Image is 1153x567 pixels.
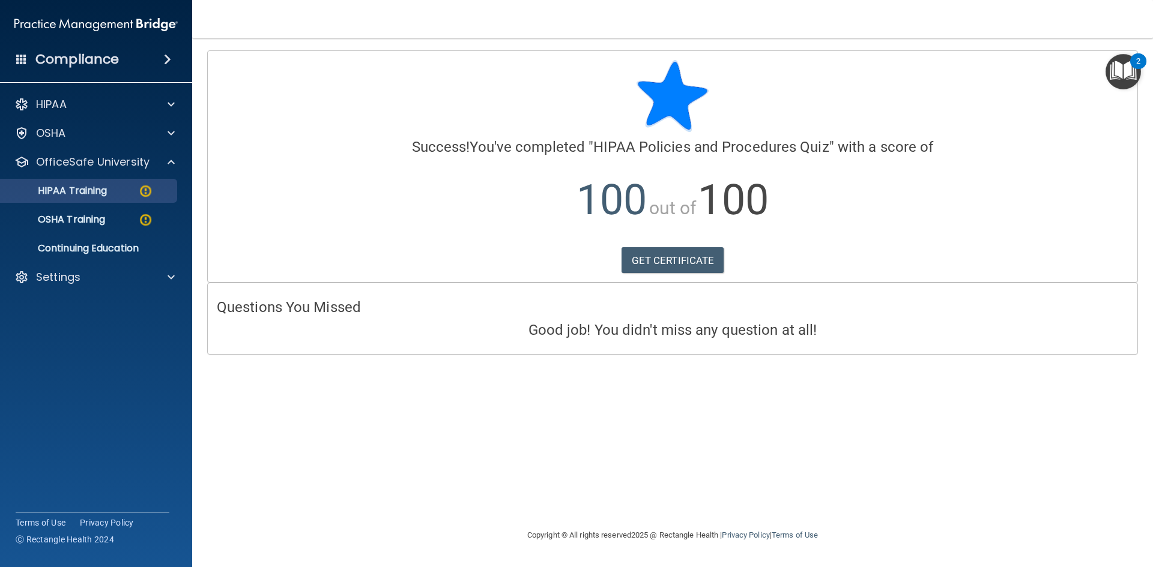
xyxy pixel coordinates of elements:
[217,139,1128,155] h4: You've completed " " with a score of
[593,139,829,155] span: HIPAA Policies and Procedures Quiz
[1136,61,1140,77] div: 2
[722,530,769,539] a: Privacy Policy
[36,97,67,112] p: HIPAA
[14,126,175,140] a: OSHA
[698,175,768,224] span: 100
[36,270,80,284] p: Settings
[637,60,709,132] img: blue-star-rounded.9d042014.png
[772,530,818,539] a: Terms of Use
[622,247,724,274] a: GET CERTIFICATE
[16,533,114,545] span: Ⓒ Rectangle Health 2024
[36,155,150,169] p: OfficeSafe University
[14,270,175,284] a: Settings
[576,175,647,224] span: 100
[217,299,1128,315] h4: Questions You Missed
[217,322,1128,338] h4: Good job! You didn't miss any question at all!
[649,197,697,218] span: out of
[8,242,172,254] p: Continuing Education
[8,185,107,197] p: HIPAA Training
[35,51,119,68] h4: Compliance
[14,97,175,112] a: HIPAA
[412,139,470,155] span: Success!
[80,517,134,529] a: Privacy Policy
[14,155,175,169] a: OfficeSafe University
[16,517,65,529] a: Terms of Use
[8,214,105,226] p: OSHA Training
[1106,54,1141,89] button: Open Resource Center, 2 new notifications
[138,212,153,227] img: warning-circle.0cc9ac19.png
[453,516,892,554] div: Copyright © All rights reserved 2025 @ Rectangle Health | |
[36,126,66,140] p: OSHA
[138,184,153,199] img: warning-circle.0cc9ac19.png
[14,13,178,37] img: PMB logo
